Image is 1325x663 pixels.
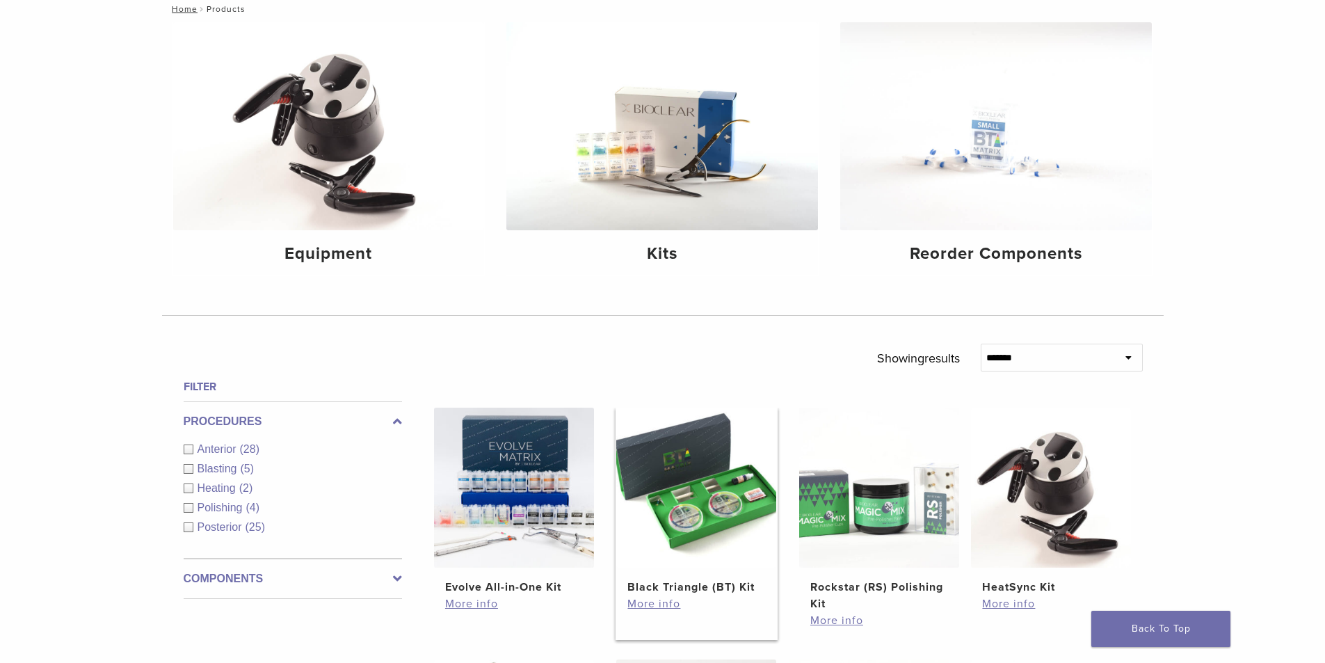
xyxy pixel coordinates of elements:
[445,596,583,612] a: More info
[433,408,595,596] a: Evolve All-in-One KitEvolve All-in-One Kit
[810,612,948,629] a: More info
[506,22,818,275] a: Kits
[184,570,402,587] label: Components
[877,344,960,373] p: Showing results
[198,443,240,455] span: Anterior
[198,463,241,474] span: Blasting
[616,408,778,596] a: Black Triangle (BT) KitBlack Triangle (BT) Kit
[173,22,485,230] img: Equipment
[506,22,818,230] img: Kits
[970,408,1132,596] a: HeatSync KitHeatSync Kit
[198,521,246,533] span: Posterior
[184,241,474,266] h4: Equipment
[240,463,254,474] span: (5)
[198,482,239,494] span: Heating
[517,241,807,266] h4: Kits
[184,378,402,395] h4: Filter
[616,408,776,568] img: Black Triangle (BT) Kit
[982,596,1120,612] a: More info
[198,6,207,13] span: /
[627,596,765,612] a: More info
[445,579,583,596] h2: Evolve All-in-One Kit
[173,22,485,275] a: Equipment
[810,579,948,612] h2: Rockstar (RS) Polishing Kit
[971,408,1131,568] img: HeatSync Kit
[627,579,765,596] h2: Black Triangle (BT) Kit
[1091,611,1230,647] a: Back To Top
[851,241,1141,266] h4: Reorder Components
[168,4,198,14] a: Home
[840,22,1152,230] img: Reorder Components
[246,521,265,533] span: (25)
[798,408,961,612] a: Rockstar (RS) Polishing KitRockstar (RS) Polishing Kit
[434,408,594,568] img: Evolve All-in-One Kit
[840,22,1152,275] a: Reorder Components
[799,408,959,568] img: Rockstar (RS) Polishing Kit
[198,502,246,513] span: Polishing
[239,482,253,494] span: (2)
[246,502,259,513] span: (4)
[982,579,1120,596] h2: HeatSync Kit
[184,413,402,430] label: Procedures
[240,443,259,455] span: (28)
